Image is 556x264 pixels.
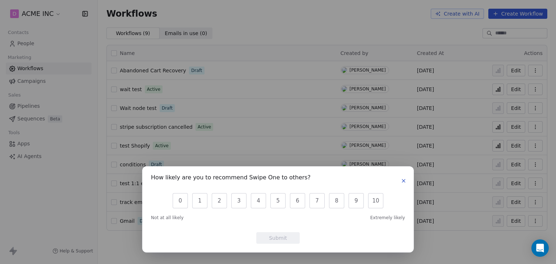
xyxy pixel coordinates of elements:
button: 4 [251,193,266,208]
button: 7 [309,193,325,208]
span: Not at all likely [151,215,184,221]
button: 2 [212,193,227,208]
button: 6 [290,193,305,208]
button: 3 [231,193,247,208]
button: 9 [349,193,364,208]
span: Extremely likely [370,215,405,221]
button: 8 [329,193,344,208]
button: 1 [192,193,207,208]
button: Submit [256,232,300,244]
button: 0 [173,193,188,208]
h1: How likely are you to recommend Swipe One to others? [151,175,311,182]
button: 5 [270,193,286,208]
button: 10 [368,193,383,208]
